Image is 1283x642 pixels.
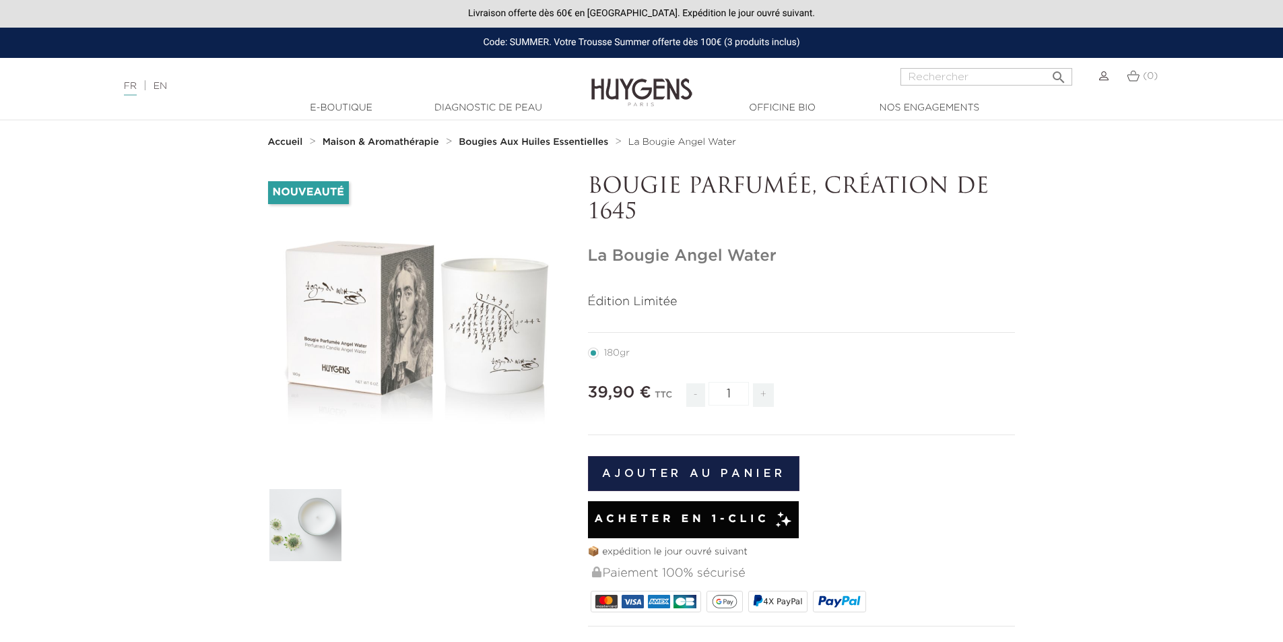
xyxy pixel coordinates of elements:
[588,174,1016,226] p: BOUGIE PARFUMÉE, CRÉATION DE 1645
[591,559,1016,588] div: Paiement 100% sécurisé
[588,293,1016,311] p: Édition Limitée
[712,595,737,608] img: google_pay
[628,137,736,147] span: La Bougie Angel Water
[1143,71,1158,81] span: (0)
[588,247,1016,266] h1: La Bougie Angel Water
[595,595,618,608] img: MASTERCARD
[900,68,1072,86] input: Rechercher
[753,383,775,407] span: +
[709,382,749,406] input: Quantité
[124,82,137,96] a: FR
[1051,65,1067,82] i: 
[323,137,439,147] strong: Maison & Aromathérapie
[588,545,1016,559] p: 📦 expédition le jour ouvré suivant
[274,101,409,115] a: E-Boutique
[648,595,670,608] img: AMEX
[686,383,705,407] span: -
[862,101,997,115] a: Nos engagements
[673,595,696,608] img: CB_NATIONALE
[154,82,167,91] a: EN
[592,567,601,577] img: Paiement 100% sécurisé
[588,385,651,401] span: 39,90 €
[588,348,646,358] label: 180gr
[459,137,608,147] strong: Bougies Aux Huiles Essentielles
[268,137,306,148] a: Accueil
[421,101,556,115] a: Diagnostic de peau
[323,137,442,148] a: Maison & Aromathérapie
[1047,64,1071,82] button: 
[268,137,303,147] strong: Accueil
[117,78,525,94] div: |
[588,456,800,491] button: Ajouter au panier
[622,595,644,608] img: VISA
[628,137,736,148] a: La Bougie Angel Water
[763,597,802,606] span: 4X PayPal
[715,101,850,115] a: Officine Bio
[655,381,672,417] div: TTC
[459,137,612,148] a: Bougies Aux Huiles Essentielles
[591,57,692,108] img: Huygens
[268,181,349,204] li: Nouveauté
